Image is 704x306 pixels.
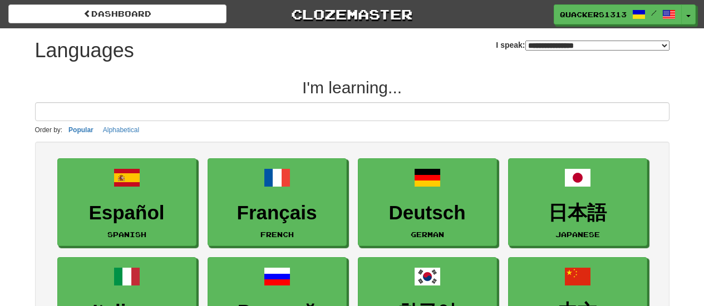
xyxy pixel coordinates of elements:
[57,158,196,247] a: EspañolSpanish
[496,39,669,51] label: I speak:
[63,202,190,224] h3: Español
[555,230,600,238] small: Japanese
[514,202,641,224] h3: 日本語
[65,124,97,136] button: Popular
[214,202,341,224] h3: Français
[35,126,63,134] small: Order by:
[508,158,647,247] a: 日本語Japanese
[651,9,657,17] span: /
[35,39,134,62] h1: Languages
[100,124,142,136] button: Alphabetical
[35,78,669,97] h2: I'm learning...
[364,202,491,224] h3: Deutsch
[560,9,627,19] span: Quackers1313
[243,4,461,24] a: Clozemaster
[554,4,682,24] a: Quackers1313 /
[260,230,294,238] small: French
[8,4,227,23] a: dashboard
[358,158,497,247] a: DeutschGerman
[107,230,146,238] small: Spanish
[525,41,669,51] select: I speak:
[411,230,444,238] small: German
[208,158,347,247] a: FrançaisFrench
